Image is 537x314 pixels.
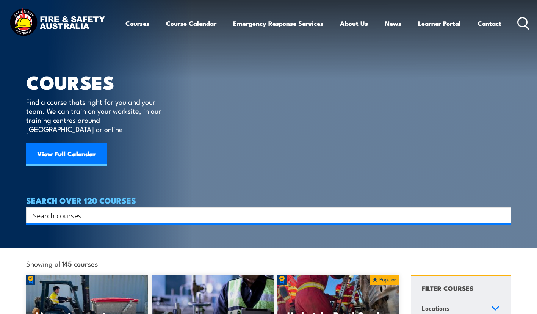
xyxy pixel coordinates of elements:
a: View Full Calendar [26,143,107,166]
span: Locations [422,303,449,313]
strong: 145 courses [62,258,98,268]
button: Search magnifier button [498,210,509,221]
a: Courses [125,13,149,33]
h1: COURSES [26,74,172,90]
form: Search form [34,210,496,221]
a: Course Calendar [166,13,216,33]
span: Showing all [26,259,98,267]
p: Find a course thats right for you and your team. We can train on your worksite, in our training c... [26,97,164,133]
h4: SEARCH OVER 120 COURSES [26,196,511,204]
a: Emergency Response Services [233,13,323,33]
input: Search input [33,210,495,221]
a: Learner Portal [418,13,461,33]
a: About Us [340,13,368,33]
a: Contact [478,13,501,33]
h4: FILTER COURSES [422,283,473,293]
a: News [385,13,401,33]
